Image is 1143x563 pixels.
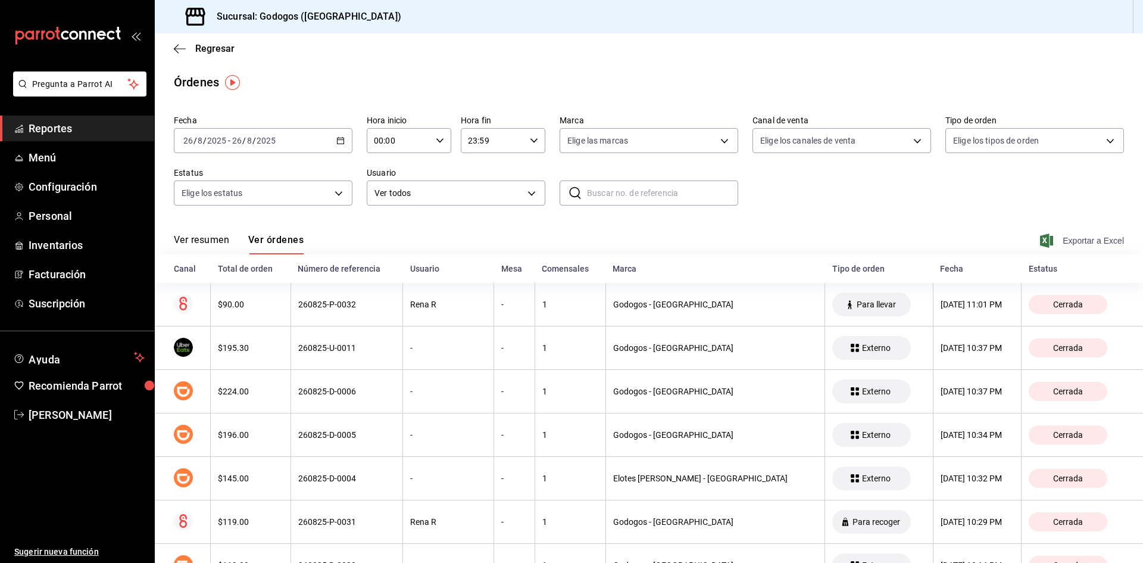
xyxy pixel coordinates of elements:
[298,517,396,527] div: 260825-P-0031
[174,234,229,254] button: Ver resumen
[174,73,219,91] div: Órdenes
[752,116,931,125] label: Canal de venta
[941,343,1014,353] div: [DATE] 10:37 PM
[1042,234,1124,248] button: Exportar a Excel
[941,387,1014,396] div: [DATE] 10:37 PM
[218,517,283,527] div: $119.00
[232,136,242,145] input: --
[174,234,304,254] div: navigation tabs
[613,474,817,483] div: Elotes [PERSON_NAME] - [GEOGRAPHIC_DATA]
[1048,474,1088,483] span: Cerrada
[953,135,1039,147] span: Elige los tipos de orden
[941,474,1014,483] div: [DATE] 10:32 PM
[29,150,145,166] span: Menú
[542,300,598,309] div: 1
[256,136,276,145] input: ----
[613,343,817,353] div: Godogos - [GEOGRAPHIC_DATA]
[174,264,204,273] div: Canal
[613,387,817,396] div: Godogos - [GEOGRAPHIC_DATA]
[410,430,486,440] div: -
[410,517,486,527] div: Rena R
[298,343,396,353] div: 260825-U-0011
[13,71,146,97] button: Pregunta a Parrot AI
[613,300,817,309] div: Godogos - [GEOGRAPHIC_DATA]
[298,474,396,483] div: 260825-D-0004
[501,300,527,309] div: -
[501,430,527,440] div: -
[1048,430,1088,440] span: Cerrada
[941,517,1014,527] div: [DATE] 10:29 PM
[367,169,545,177] label: Usuario
[613,430,817,440] div: Godogos - [GEOGRAPHIC_DATA]
[218,430,283,440] div: $196.00
[501,474,527,483] div: -
[1048,300,1088,309] span: Cerrada
[218,300,283,309] div: $90.00
[195,43,235,54] span: Regresar
[945,116,1124,125] label: Tipo de orden
[832,264,926,273] div: Tipo de orden
[560,116,738,125] label: Marca
[852,300,901,309] span: Para llevar
[501,387,527,396] div: -
[197,136,203,145] input: --
[242,136,246,145] span: /
[410,343,486,353] div: -
[941,430,1014,440] div: [DATE] 10:34 PM
[298,430,396,440] div: 260825-D-0005
[207,136,227,145] input: ----
[857,474,895,483] span: Externo
[567,135,628,147] span: Elige las marcas
[183,136,193,145] input: --
[374,187,523,200] span: Ver todos
[1048,387,1088,396] span: Cerrada
[218,474,283,483] div: $145.00
[298,387,396,396] div: 260825-D-0006
[29,378,145,394] span: Recomienda Parrot
[174,116,352,125] label: Fecha
[298,300,396,309] div: 260825-P-0032
[410,474,486,483] div: -
[8,86,146,99] a: Pregunta a Parrot AI
[248,234,304,254] button: Ver órdenes
[29,208,145,224] span: Personal
[367,116,451,125] label: Hora inicio
[203,136,207,145] span: /
[857,430,895,440] span: Externo
[501,517,527,527] div: -
[1029,264,1124,273] div: Estatus
[29,296,145,312] span: Suscripción
[29,237,145,253] span: Inventarios
[1048,343,1088,353] span: Cerrada
[542,430,598,440] div: 1
[193,136,197,145] span: /
[174,43,235,54] button: Regresar
[501,264,527,273] div: Mesa
[940,264,1014,273] div: Fecha
[1048,517,1088,527] span: Cerrada
[857,387,895,396] span: Externo
[587,181,738,205] input: Buscar no. de referencia
[29,120,145,136] span: Reportes
[857,343,895,353] span: Externo
[542,517,598,527] div: 1
[542,387,598,396] div: 1
[29,407,145,423] span: [PERSON_NAME]
[760,135,855,147] span: Elige los canales de venta
[207,10,401,24] h3: Sucursal: Godogos ([GEOGRAPHIC_DATA])
[410,264,487,273] div: Usuario
[461,116,545,125] label: Hora fin
[410,300,486,309] div: Rena R
[542,343,598,353] div: 1
[228,136,230,145] span: -
[14,546,145,558] span: Sugerir nueva función
[410,387,486,396] div: -
[218,343,283,353] div: $195.30
[182,187,242,199] span: Elige los estatus
[246,136,252,145] input: --
[131,31,140,41] button: open_drawer_menu
[225,75,240,90] img: Tooltip marker
[848,517,905,527] span: Para recoger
